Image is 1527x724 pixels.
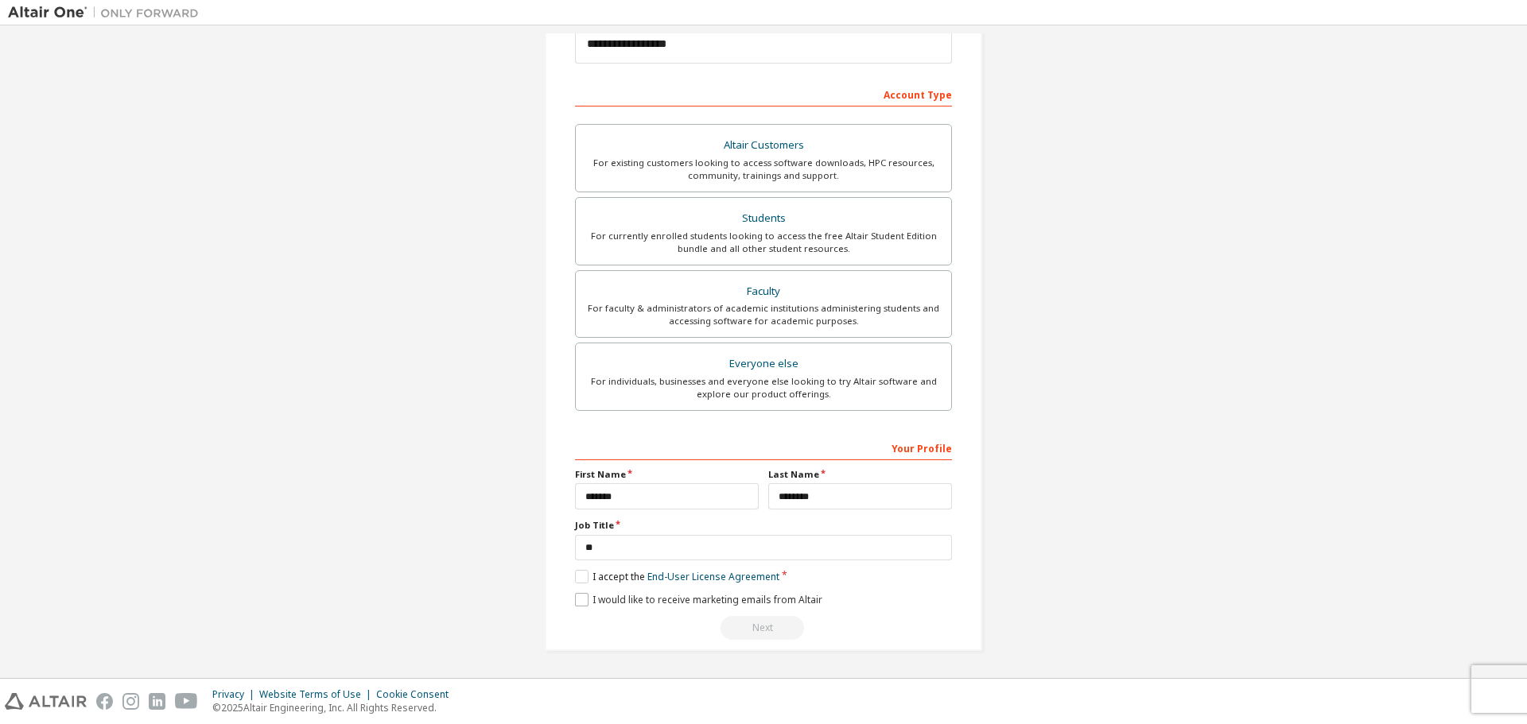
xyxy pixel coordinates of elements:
[768,468,952,481] label: Last Name
[122,693,139,710] img: instagram.svg
[575,616,952,640] div: Select your account type to continue
[96,693,113,710] img: facebook.svg
[8,5,207,21] img: Altair One
[647,570,779,583] a: End-User License Agreement
[575,570,779,583] label: I accept the
[585,375,942,401] div: For individuals, businesses and everyone else looking to try Altair software and explore our prod...
[149,693,165,710] img: linkedin.svg
[212,701,458,714] p: © 2025 Altair Engineering, Inc. All Rights Reserved.
[585,230,942,255] div: For currently enrolled students looking to access the free Altair Student Edition bundle and all ...
[575,593,822,606] label: I would like to receive marketing emails from Altair
[585,353,942,375] div: Everyone else
[376,688,458,701] div: Cookie Consent
[212,688,259,701] div: Privacy
[575,468,759,481] label: First Name
[575,81,952,106] div: Account Type
[575,435,952,460] div: Your Profile
[585,302,942,327] div: For faculty & administrators of academic institutions administering students and accessing softwa...
[585,207,942,230] div: Students
[259,688,376,701] div: Website Terms of Use
[585,281,942,303] div: Faculty
[585,157,942,182] div: For existing customers looking to access software downloads, HPC resources, community, trainings ...
[5,693,87,710] img: altair_logo.svg
[575,519,952,532] label: Job Title
[585,134,942,157] div: Altair Customers
[175,693,198,710] img: youtube.svg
